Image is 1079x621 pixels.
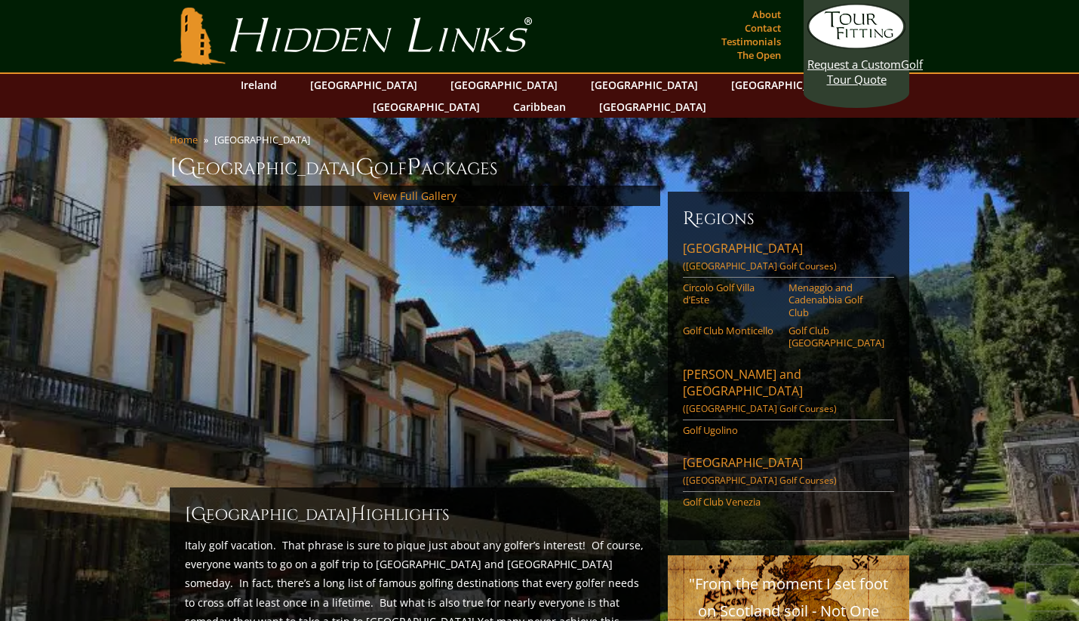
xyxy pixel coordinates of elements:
a: Golf Ugolino [683,424,779,436]
a: [GEOGRAPHIC_DATA] [443,74,565,96]
span: P [407,152,421,183]
a: Testimonials [718,31,785,52]
a: Caribbean [506,96,573,118]
a: Request a CustomGolf Tour Quote [807,4,905,87]
a: [GEOGRAPHIC_DATA] [365,96,487,118]
h1: [GEOGRAPHIC_DATA] olf ackages [170,152,909,183]
a: Circolo Golf Villa d’Este [683,281,779,306]
a: [GEOGRAPHIC_DATA] [303,74,425,96]
span: G [355,152,374,183]
a: Ireland [233,74,284,96]
a: View Full Gallery [373,189,456,203]
a: Golf Club Monticello [683,324,779,337]
a: [GEOGRAPHIC_DATA] [583,74,705,96]
span: ([GEOGRAPHIC_DATA] Golf Courses) [683,260,837,272]
a: Home [170,133,198,146]
a: [GEOGRAPHIC_DATA]([GEOGRAPHIC_DATA] Golf Courses) [683,454,894,492]
h2: [GEOGRAPHIC_DATA] ighlights [185,503,645,527]
li: [GEOGRAPHIC_DATA] [214,133,316,146]
a: Contact [741,17,785,38]
a: About [749,4,785,25]
span: Request a Custom [807,57,901,72]
a: [PERSON_NAME] and [GEOGRAPHIC_DATA]([GEOGRAPHIC_DATA] Golf Courses) [683,366,894,420]
a: [GEOGRAPHIC_DATA] [592,96,714,118]
a: Golf Club Venezia [683,496,779,508]
span: ([GEOGRAPHIC_DATA] Golf Courses) [683,402,837,415]
span: ([GEOGRAPHIC_DATA] Golf Courses) [683,474,837,487]
a: Golf Club [GEOGRAPHIC_DATA] [788,324,884,349]
a: The Open [733,45,785,66]
a: Menaggio and Cadenabbia Golf Club [788,281,884,318]
a: [GEOGRAPHIC_DATA] [724,74,846,96]
a: [GEOGRAPHIC_DATA]([GEOGRAPHIC_DATA] Golf Courses) [683,240,894,278]
h6: Regions [683,207,894,231]
span: H [351,503,366,527]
